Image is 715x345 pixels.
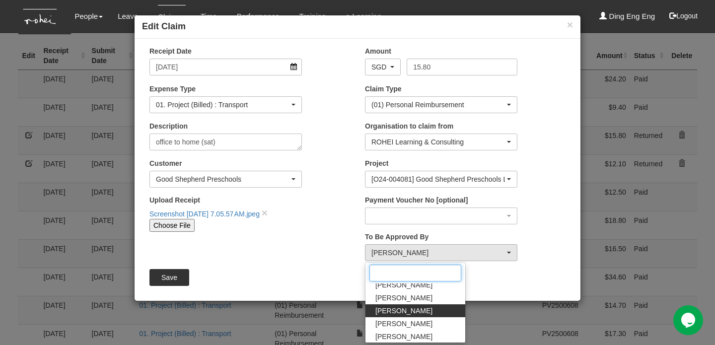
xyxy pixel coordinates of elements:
[149,171,302,188] button: Good Shepherd Preschools
[149,84,196,94] label: Expense Type
[371,248,505,258] div: [PERSON_NAME]
[375,280,432,290] span: [PERSON_NAME]
[375,332,432,342] span: [PERSON_NAME]
[365,244,517,261] button: Denise Tan
[369,265,461,281] input: Search
[365,232,429,242] label: To Be Approved By
[365,134,517,150] button: ROHEI Learning & Consulting
[149,46,192,56] label: Receipt Date
[567,19,573,30] button: ×
[371,174,505,184] div: [O24-004081] Good Shepherd Preschools Leadership Alignment Programme
[156,100,289,110] div: 01. Project (Billed) : Transport
[371,137,505,147] div: ROHEI Learning & Consulting
[371,100,505,110] div: (01) Personal Reimbursement
[375,319,432,329] span: [PERSON_NAME]
[365,59,401,75] button: SGD
[673,305,705,335] iframe: chat widget
[149,269,189,286] input: Save
[365,158,388,168] label: Project
[375,306,432,316] span: [PERSON_NAME]
[262,207,268,218] a: close
[149,134,302,150] textarea: office to home (sat)
[365,195,468,205] label: Payment Voucher No [optional]
[149,59,302,75] input: d/m/yyyy
[156,174,289,184] div: Good Shepherd Preschools
[142,21,186,31] b: Edit Claim
[149,195,200,205] label: Upload Receipt
[365,96,517,113] button: (01) Personal Reimbursement
[365,84,402,94] label: Claim Type
[371,62,388,72] div: SGD
[149,121,188,131] label: Description
[365,171,517,188] button: [O24-004081] Good Shepherd Preschools Leadership Alignment Programme
[365,46,391,56] label: Amount
[149,96,302,113] button: 01. Project (Billed) : Transport
[149,210,260,218] a: Screenshot [DATE] 7.05.57 AM.jpeg
[365,121,453,131] label: Organisation to claim from
[375,293,432,303] span: [PERSON_NAME]
[149,158,182,168] label: Customer
[149,219,195,232] input: Choose File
